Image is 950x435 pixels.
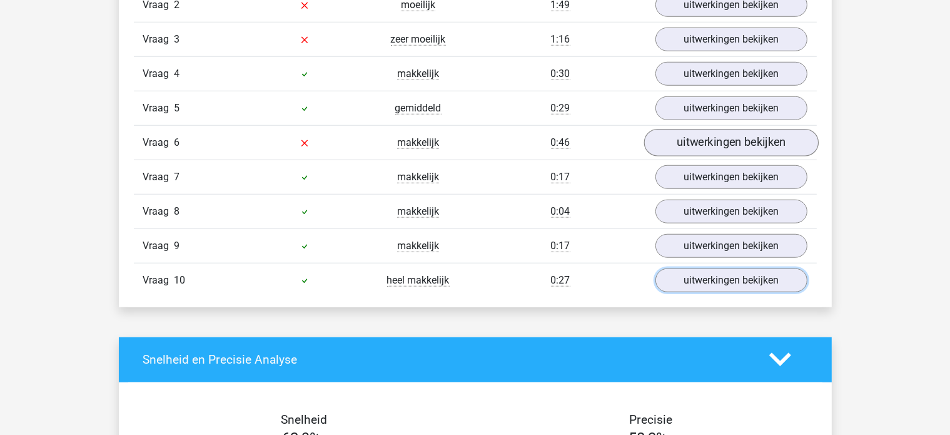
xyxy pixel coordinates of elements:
[143,32,174,47] span: Vraag
[551,274,570,287] span: 0:27
[655,28,807,51] a: uitwerkingen bekijken
[143,238,174,253] span: Vraag
[143,170,174,185] span: Vraag
[655,165,807,189] a: uitwerkingen bekijken
[174,205,180,217] span: 8
[551,136,570,149] span: 0:46
[143,352,750,367] h4: Snelheid en Precisie Analyse
[551,205,570,218] span: 0:04
[395,102,442,115] span: gemiddeld
[655,269,807,292] a: uitwerkingen bekijken
[655,234,807,258] a: uitwerkingen bekijken
[655,96,807,120] a: uitwerkingen bekijken
[490,412,812,427] h4: Precisie
[551,171,570,183] span: 0:17
[174,240,180,252] span: 9
[551,240,570,252] span: 0:17
[174,136,180,148] span: 6
[143,204,174,219] span: Vraag
[174,171,180,183] span: 7
[143,135,174,150] span: Vraag
[397,136,439,149] span: makkelijk
[655,62,807,86] a: uitwerkingen bekijken
[174,102,180,114] span: 5
[143,273,174,288] span: Vraag
[655,200,807,223] a: uitwerkingen bekijken
[551,33,570,46] span: 1:16
[397,68,439,80] span: makkelijk
[397,205,439,218] span: makkelijk
[391,33,446,46] span: zeer moeilijk
[174,68,180,79] span: 4
[174,33,180,45] span: 3
[397,240,439,252] span: makkelijk
[143,66,174,81] span: Vraag
[174,274,186,286] span: 10
[551,68,570,80] span: 0:30
[143,412,466,427] h4: Snelheid
[551,102,570,115] span: 0:29
[387,274,450,287] span: heel makkelijk
[397,171,439,183] span: makkelijk
[644,129,818,156] a: uitwerkingen bekijken
[143,101,174,116] span: Vraag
